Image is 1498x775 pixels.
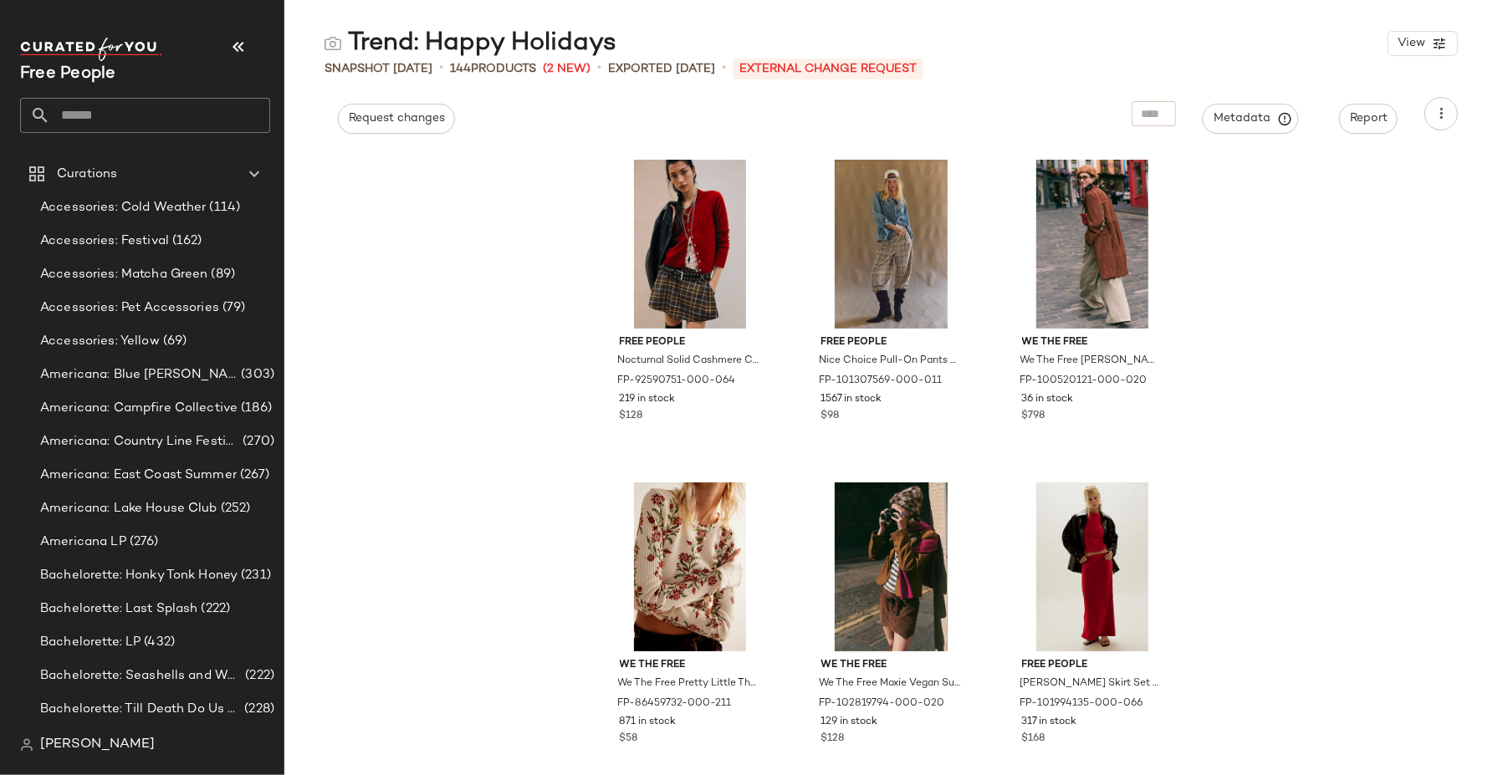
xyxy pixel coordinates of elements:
span: Bachelorette: Till Death Do Us Party [40,700,241,719]
span: Snapshot [DATE] [325,60,432,78]
span: Accessories: Pet Accessories [40,298,219,318]
img: 86459732_211_c [606,482,775,651]
div: Trend: Happy Holidays [325,27,616,60]
span: 1567 in stock [821,392,882,407]
span: 36 in stock [1022,392,1074,407]
span: Free People [821,335,962,350]
img: cfy_white_logo.C9jOOHJF.svg [20,38,162,61]
span: We The Free [620,658,761,673]
span: We The Free Pretty Little Thermal at Free People in White, Size: S [618,676,759,691]
span: (79) [219,298,246,318]
span: Accessories: Yellow [40,332,160,351]
span: Free People [620,335,761,350]
span: Accessories: Festival [40,232,169,251]
img: 100520121_020_e [1009,160,1177,329]
span: Americana: Blue [PERSON_NAME] Baby [40,365,238,385]
span: Nocturnal Solid Cashmere Cardi by Free People in Red, Size: XS [618,354,759,369]
span: 129 in stock [821,715,877,730]
span: 219 in stock [620,392,676,407]
span: Request changes [348,112,445,125]
span: (303) [238,365,274,385]
span: (222) [198,599,231,619]
span: $98 [821,409,839,424]
span: $128 [821,732,844,747]
span: • [439,59,443,79]
button: Report [1339,104,1398,134]
span: Bachelorette: Seashells and Wedding Bells [40,666,242,686]
span: Free People [1022,658,1163,673]
span: Report [1349,112,1388,125]
span: FP-101307569-000-011 [819,374,942,389]
span: 871 in stock [620,715,677,730]
span: Current Company Name [20,65,116,83]
span: Curations [57,165,117,184]
div: Products [450,60,536,78]
span: (252) [217,499,251,518]
span: [PERSON_NAME] [40,735,155,755]
span: Accessories: Matcha Green [40,265,208,284]
img: svg%3e [20,738,33,752]
span: Nice Choice Pull-On Pants by Free People in White, Size: M [819,354,960,369]
span: Americana: Country Line Festival [40,432,239,451]
span: We The Free Moxie Vegan Suede Mini Skirt at Free People in Brown, Size: US 4 [819,676,960,691]
span: Americana: Lake House Club [40,499,217,518]
span: Bachelorette: Last Splash [40,599,198,619]
img: svg%3e [325,35,341,52]
span: FP-102819794-000-020 [819,696,944,711]
span: • [722,59,726,79]
span: (231) [238,566,271,585]
span: • [597,59,601,79]
span: Metadata [1213,111,1289,126]
span: (89) [208,265,236,284]
span: We The Free [PERSON_NAME] Trench Jacket at Free People in Brown, Size: L [1020,354,1162,369]
span: We The Free [1022,335,1163,350]
span: (432) [141,633,175,652]
span: 317 in stock [1022,715,1077,730]
p: Exported [DATE] [608,60,715,78]
button: Metadata [1203,104,1299,134]
span: Americana: East Coast Summer [40,466,237,485]
span: We The Free [821,658,962,673]
span: (186) [238,399,272,418]
span: [PERSON_NAME] Skirt Set by Free People in Red, Size: XL [1020,676,1162,691]
span: FP-86459732-000-211 [618,696,732,711]
span: $58 [620,732,638,747]
span: (162) [169,232,202,251]
span: (276) [126,533,159,552]
button: View [1388,31,1458,56]
span: (2 New) [543,60,591,78]
img: 101994135_066_a [1009,482,1177,651]
span: $168 [1022,732,1046,747]
span: View [1397,37,1425,50]
span: FP-100520121-000-020 [1020,374,1148,389]
span: (228) [241,700,274,719]
span: (114) [207,198,241,217]
span: (270) [239,432,274,451]
img: 101307569_011_g [807,160,975,329]
span: FP-101994135-000-066 [1020,696,1143,711]
span: Americana LP [40,533,126,552]
span: Bachelorette: Honky Tonk Honey [40,566,238,585]
img: 92590751_064_f [606,160,775,329]
span: $128 [620,409,643,424]
span: 144 [450,63,471,75]
span: (69) [160,332,187,351]
span: Bachelorette: LP [40,633,141,652]
img: 102819794_020_0 [807,482,975,651]
span: Americana: Campfire Collective [40,399,238,418]
span: (222) [242,666,274,686]
p: External Change Request [733,59,923,79]
span: Accessories: Cold Weather [40,198,207,217]
span: (267) [237,466,270,485]
button: Request changes [338,104,455,134]
span: $798 [1022,409,1046,424]
span: FP-92590751-000-064 [618,374,736,389]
